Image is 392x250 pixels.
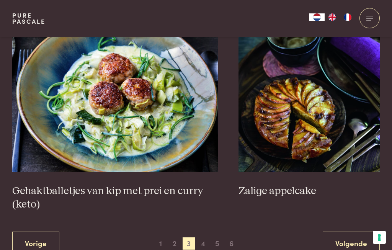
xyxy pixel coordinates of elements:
[197,237,209,250] span: 4
[12,12,46,25] a: PurePascale
[12,185,218,211] h3: Gehaktballetjes van kip met prei en curry (keto)
[373,231,386,244] button: Uw voorkeuren voor toestemming voor trackingtechnologieën
[12,19,218,172] img: Gehaktballetjes van kip met prei en curry (keto)
[12,19,218,211] a: Gehaktballetjes van kip met prei en curry (keto) Gehaktballetjes van kip met prei en curry (keto)
[238,19,380,198] a: Zalige appelcake Zalige appelcake
[211,237,224,250] span: 5
[325,13,340,21] a: EN
[168,237,181,250] span: 2
[238,19,380,172] img: Zalige appelcake
[238,185,380,198] h3: Zalige appelcake
[325,13,355,21] ul: Language list
[309,13,325,21] a: NL
[309,13,355,21] aside: Language selected: Nederlands
[183,237,195,250] span: 3
[154,237,167,250] span: 1
[340,13,355,21] a: FR
[309,13,325,21] div: Language
[225,237,238,250] span: 6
